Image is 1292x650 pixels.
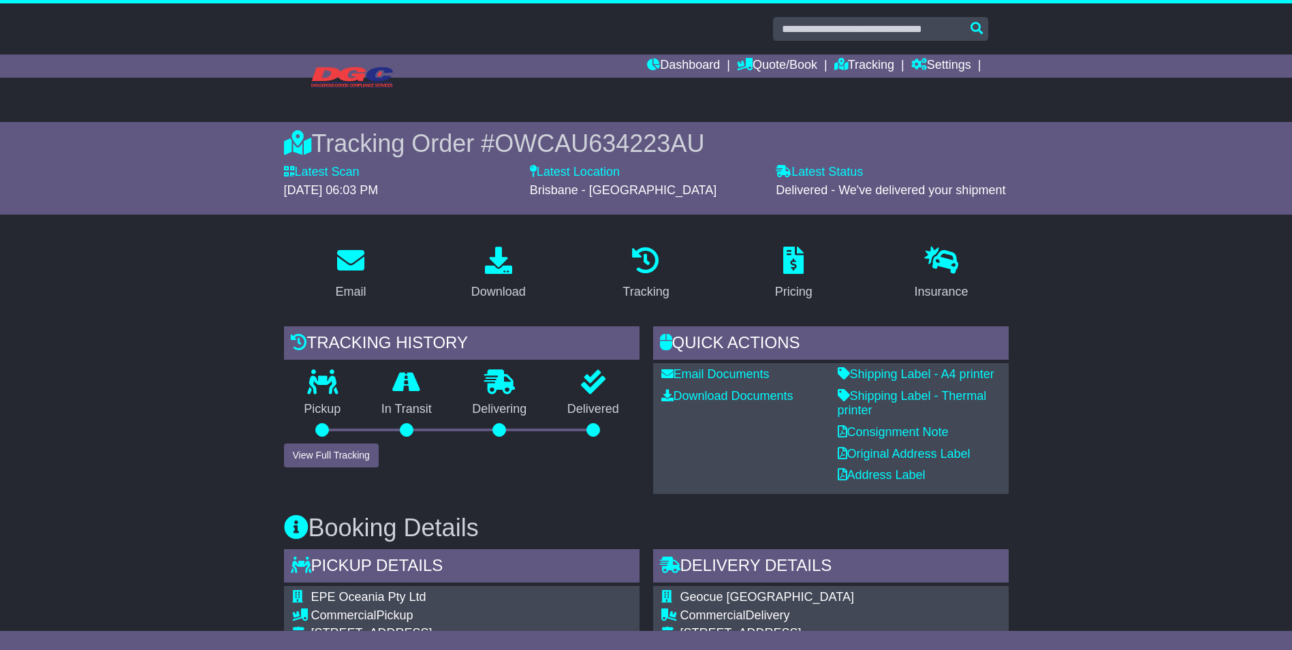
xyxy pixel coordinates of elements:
[775,283,813,301] div: Pricing
[623,283,669,301] div: Tracking
[653,326,1009,363] div: Quick Actions
[661,389,793,403] a: Download Documents
[680,626,943,641] div: [STREET_ADDRESS]
[311,590,426,604] span: EPE Oceania Pty Ltd
[361,402,452,417] p: In Transit
[284,514,1009,542] h3: Booking Details
[326,242,375,306] a: Email
[680,608,943,623] div: Delivery
[776,165,863,180] label: Latest Status
[284,129,1009,158] div: Tracking Order #
[311,608,573,623] div: Pickup
[284,444,379,467] button: View Full Tracking
[838,367,994,381] a: Shipping Label - A4 printer
[311,608,377,622] span: Commercial
[471,283,526,301] div: Download
[284,549,640,586] div: Pickup Details
[766,242,821,306] a: Pricing
[838,468,926,482] a: Address Label
[838,425,949,439] a: Consignment Note
[452,402,548,417] p: Delivering
[915,283,968,301] div: Insurance
[834,55,894,78] a: Tracking
[462,242,535,306] a: Download
[614,242,678,306] a: Tracking
[838,447,971,461] a: Original Address Label
[494,129,704,157] span: OWCAU634223AU
[906,242,977,306] a: Insurance
[530,183,716,197] span: Brisbane - [GEOGRAPHIC_DATA]
[284,402,362,417] p: Pickup
[911,55,971,78] a: Settings
[284,165,360,180] label: Latest Scan
[547,402,640,417] p: Delivered
[335,283,366,301] div: Email
[680,608,746,622] span: Commercial
[661,367,770,381] a: Email Documents
[680,590,854,604] span: Geocue [GEOGRAPHIC_DATA]
[653,549,1009,586] div: Delivery Details
[311,626,573,641] div: [STREET_ADDRESS]
[647,55,720,78] a: Dashboard
[284,183,379,197] span: [DATE] 06:03 PM
[737,55,817,78] a: Quote/Book
[776,183,1005,197] span: Delivered - We've delivered your shipment
[838,389,987,418] a: Shipping Label - Thermal printer
[284,326,640,363] div: Tracking history
[530,165,620,180] label: Latest Location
